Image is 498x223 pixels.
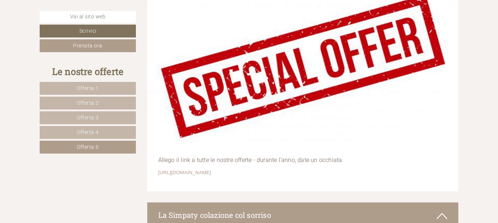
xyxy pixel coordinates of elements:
a: Vai al sito web [40,11,136,23]
div: Le nostre offerte [40,65,136,78]
span: Offerta 1 [77,85,99,91]
a: [URL][DOMAIN_NAME] [158,170,211,175]
a: Scrivici [40,25,136,37]
p: Allego il link a tutte le nostre offerte - durante l'anno, date un occhiata. [158,156,448,165]
span: Offerta 4 [77,129,99,135]
span: Offerta 5 [77,144,99,150]
span: Offerta 3 [77,115,99,121]
div: [DATE] [131,6,158,18]
div: Buon giorno, come possiamo aiutarla? [6,20,117,43]
small: 21:52 [11,36,113,41]
a: Prenota ora [40,39,136,52]
button: Invia [255,194,290,206]
span: Offerta 2 [77,100,99,106]
div: Hotel Simpaty [11,22,113,28]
